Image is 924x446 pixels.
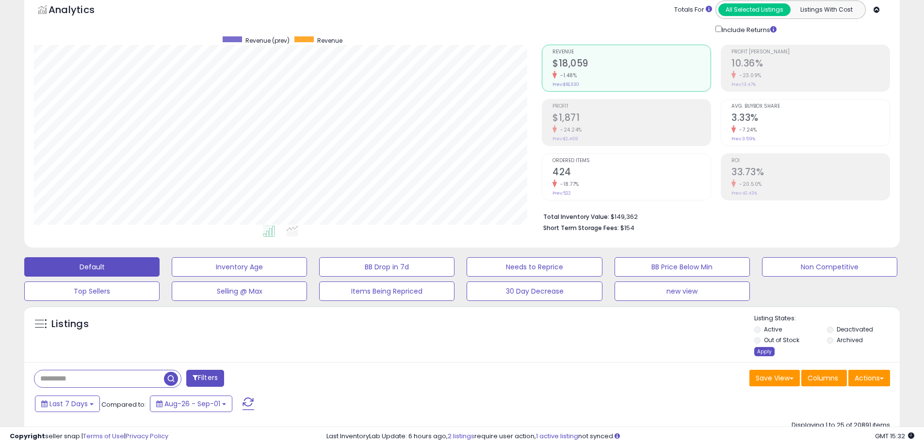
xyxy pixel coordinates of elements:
button: Items Being Repriced [319,281,454,301]
small: Prev: 42.43% [731,190,757,196]
span: $154 [620,223,634,232]
button: Top Sellers [24,281,160,301]
small: Prev: $18,330 [552,82,579,87]
label: Out of Stock [764,336,799,344]
button: Default [24,257,160,277]
span: Profit [552,104,711,109]
li: $149,362 [543,210,883,222]
h5: Analytics [49,3,113,19]
button: All Selected Listings [718,3,791,16]
span: Columns [808,373,838,383]
small: -20.50% [736,181,762,188]
span: Revenue (prev) [245,36,290,45]
div: seller snap | | [10,432,168,441]
small: Prev: 13.47% [731,82,756,87]
span: Compared to: [101,400,146,409]
button: new view [615,281,750,301]
button: Inventory Age [172,257,307,277]
small: -18.77% [557,181,579,188]
small: -7.24% [736,126,757,133]
span: Revenue [552,50,711,55]
b: Total Inventory Value: [543,213,609,221]
span: Aug-26 - Sep-01 [164,399,220,409]
strong: Copyright [10,431,45,441]
h2: 10.36% [731,58,890,71]
span: Last 7 Days [49,399,88,409]
div: Totals For [674,5,712,15]
h2: 424 [552,166,711,180]
small: Prev: $2,469 [552,136,578,142]
h2: $18,059 [552,58,711,71]
a: Privacy Policy [126,431,168,441]
div: Apply [754,347,775,356]
small: -24.24% [557,126,582,133]
small: Prev: 3.59% [731,136,755,142]
div: Include Returns [708,24,788,35]
button: 30 Day Decrease [467,281,602,301]
label: Deactivated [837,325,873,333]
div: Last InventoryLab Update: 6 hours ago, require user action, not synced. [326,432,914,441]
button: Selling @ Max [172,281,307,301]
button: Save View [749,370,800,386]
small: Prev: 522 [552,190,571,196]
button: Filters [186,370,224,387]
span: Revenue [317,36,342,45]
p: Listing States: [754,314,900,323]
label: Active [764,325,782,333]
a: 2 listings [448,431,474,441]
span: Avg. Buybox Share [731,104,890,109]
div: Displaying 1 to 25 of 20891 items [792,421,890,430]
span: Ordered Items [552,158,711,164]
button: Non Competitive [762,257,897,277]
h2: 3.33% [731,112,890,125]
b: Short Term Storage Fees: [543,224,619,232]
small: -23.09% [736,72,762,79]
button: BB Price Below Min [615,257,750,277]
button: Columns [801,370,847,386]
a: Terms of Use [83,431,124,441]
a: 1 active listing [536,431,578,441]
span: ROI [731,158,890,164]
small: -1.48% [557,72,577,79]
h2: $1,871 [552,112,711,125]
h2: 33.73% [731,166,890,180]
span: Profit [PERSON_NAME] [731,50,890,55]
button: Needs to Reprice [467,257,602,277]
label: Archived [837,336,863,344]
button: Last 7 Days [35,396,100,412]
span: 2025-09-9 15:32 GMT [875,431,914,441]
button: Aug-26 - Sep-01 [150,396,232,412]
button: BB Drop in 7d [319,257,454,277]
h5: Listings [51,317,89,331]
button: Listings With Cost [790,3,862,16]
button: Actions [848,370,890,386]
